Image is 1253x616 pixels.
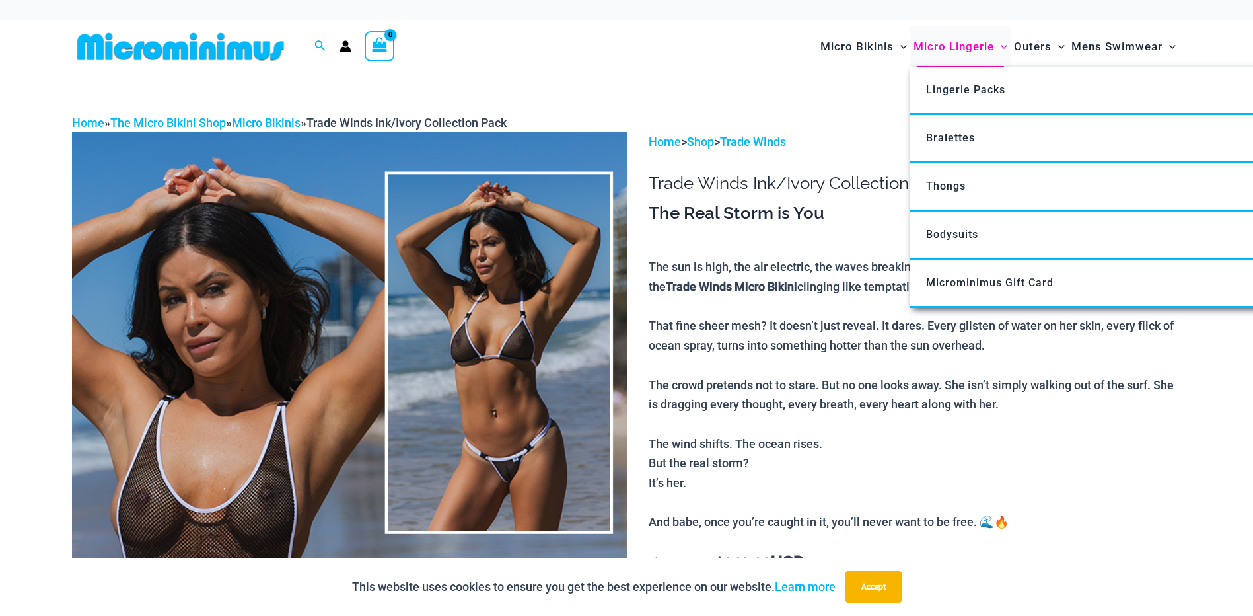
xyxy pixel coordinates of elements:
[649,257,1181,532] p: The sun is high, the air electric, the waves breaking hard against the shore. And then she appear...
[1068,26,1179,67] a: Mens SwimwearMenu ToggleMenu Toggle
[72,116,104,130] a: Home
[666,280,797,293] b: Trade Winds Micro Bikini
[1163,30,1176,63] span: Menu Toggle
[894,30,907,63] span: Menu Toggle
[926,276,1054,289] span: Microminimus Gift Card
[720,135,786,149] a: Trade Winds
[72,32,289,61] img: MM SHOP LOGO FLAT
[715,555,771,572] bdi: 269.00
[314,38,326,55] a: Search icon link
[306,116,507,130] span: Trade Winds Ink/Ivory Collection Pack
[340,40,351,52] a: Account icon link
[715,555,724,572] span: $
[649,132,1181,152] p: > >
[649,553,1181,574] p: USD
[110,116,226,130] a: The Micro Bikini Shop
[926,228,978,241] span: Bodysuits
[994,30,1007,63] span: Menu Toggle
[687,135,714,149] a: Shop
[352,577,836,597] p: This website uses cookies to ensure you get the best experience on our website.
[1014,30,1052,63] span: Outers
[926,83,1005,96] span: Lingerie Packs
[775,580,836,594] a: Learn more
[232,116,301,130] a: Micro Bikinis
[649,135,681,149] a: Home
[815,24,1182,69] nav: Site Navigation
[652,555,661,572] span: $
[820,30,894,63] span: Micro Bikinis
[1052,30,1065,63] span: Menu Toggle
[913,30,994,63] span: Micro Lingerie
[72,116,507,130] span: » » »
[652,555,707,572] bdi: 293.00
[649,202,1181,225] h3: The Real Storm is You
[365,31,395,61] a: View Shopping Cart, empty
[926,132,975,144] span: Bralettes
[910,26,1011,67] a: Micro LingerieMenu ToggleMenu Toggle
[1071,30,1163,63] span: Mens Swimwear
[926,180,966,192] span: Thongs
[845,571,902,603] button: Accept
[817,26,910,67] a: Micro BikinisMenu ToggleMenu Toggle
[649,173,1181,194] h1: Trade Winds Ink/Ivory Collection Pack
[1011,26,1068,67] a: OutersMenu ToggleMenu Toggle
